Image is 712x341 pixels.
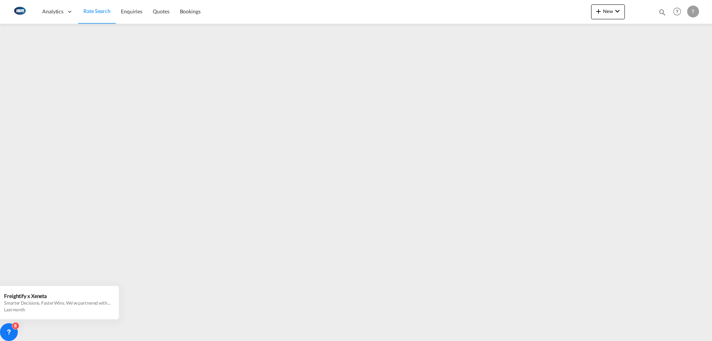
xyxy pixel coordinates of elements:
span: Enquiries [121,8,142,14]
span: Rate Search [83,8,111,14]
md-icon: icon-chevron-down [613,7,622,16]
div: T [687,6,699,17]
div: Help [671,5,687,19]
span: Bookings [180,8,201,14]
button: icon-plus 400-fgNewicon-chevron-down [591,4,625,19]
img: 1aa151c0c08011ec8d6f413816f9a227.png [11,3,28,20]
span: Help [671,5,683,18]
div: icon-magnify [658,8,666,19]
md-icon: icon-magnify [658,8,666,16]
span: Analytics [42,8,63,15]
md-icon: icon-plus 400-fg [594,7,603,16]
span: New [594,8,622,14]
span: Quotes [153,8,169,14]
